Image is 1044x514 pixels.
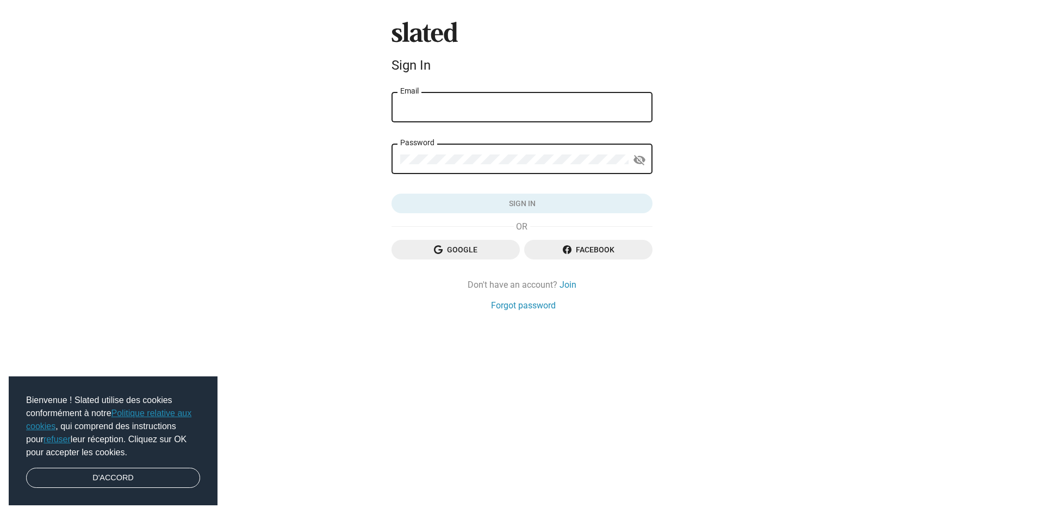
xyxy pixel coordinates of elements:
mat-icon: visibility_off [633,152,646,169]
font: leur réception. Cliquez sur OK pour accepter les cookies. [26,435,187,457]
a: Politique relative aux cookies [26,408,191,431]
font: , qui comprend des instructions pour [26,422,176,444]
font: Bienvenue ! Slated utilise des cookies conformément à notre [26,395,172,418]
font: D'ACCORD [92,473,134,482]
span: Facebook [533,240,644,259]
div: consentement aux cookies [9,376,217,506]
button: Show password [629,149,650,171]
a: ignorer le message de cookie [26,468,200,488]
a: Join [560,279,576,290]
div: Sign In [391,58,652,73]
a: Forgot password [491,300,556,311]
button: Facebook [524,240,652,259]
a: refuser [43,435,71,444]
div: Don't have an account? [391,279,652,290]
sl-branding: Sign In [391,22,652,77]
span: Google [400,240,511,259]
button: Google [391,240,520,259]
